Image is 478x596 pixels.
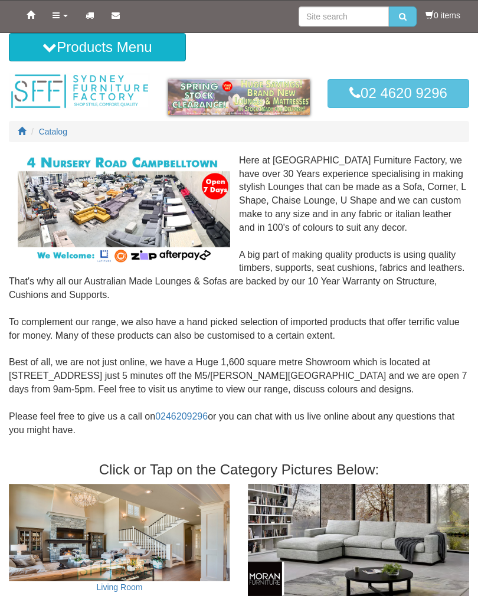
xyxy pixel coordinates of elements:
[328,79,469,107] a: 02 4620 9296
[9,33,186,61] button: Products Menu
[9,154,469,451] div: Here at [GEOGRAPHIC_DATA] Furniture Factory, we have over 30 Years experience specialising in mak...
[155,411,208,421] a: 0246209296
[9,73,150,110] img: Sydney Furniture Factory
[299,6,389,27] input: Site search
[168,79,310,114] img: spring-sale.gif
[18,154,230,264] img: Corner Modular Lounges
[97,582,143,592] a: Living Room
[9,462,469,477] h3: Click or Tap on the Category Pictures Below:
[425,9,460,21] li: 0 items
[248,484,469,596] img: Moran Furniture
[9,484,230,581] img: Living Room
[39,127,67,136] a: Catalog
